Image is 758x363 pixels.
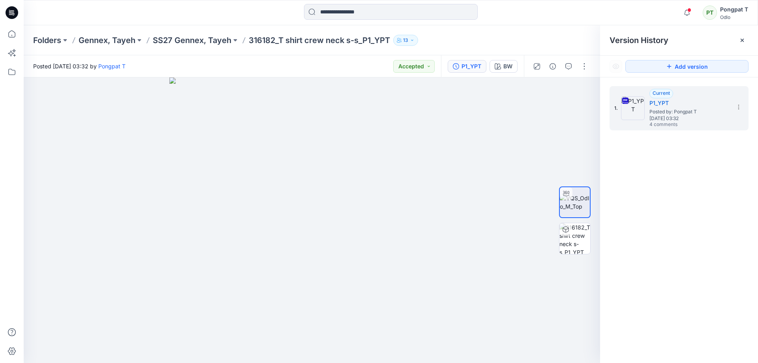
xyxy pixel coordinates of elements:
[153,35,231,46] a: SS27 Gennex, Tayeh
[653,90,670,96] span: Current
[503,62,512,71] div: BW
[649,108,728,116] span: Posted by: Pongpat T
[625,60,749,73] button: Add version
[649,116,728,121] span: [DATE] 03:32
[249,35,390,46] p: 316182_T shirt crew neck s-s_P1_YPT
[720,14,748,20] div: Odlo
[403,36,408,45] p: 13
[169,77,455,363] img: eyJhbGciOiJIUzI1NiIsImtpZCI6IjAiLCJzbHQiOiJzZXMiLCJ0eXAiOiJKV1QifQ.eyJkYXRhIjp7InR5cGUiOiJzdG9yYW...
[739,37,745,43] button: Close
[79,35,135,46] a: Gennex, Tayeh
[98,63,126,70] a: Pongpat T
[559,223,590,254] img: 316182_T shirt crew neck s-s_P1_YPT BW
[448,60,486,73] button: P1_YPT
[490,60,518,73] button: BW
[649,122,705,128] span: 4 comments
[33,62,126,70] span: Posted [DATE] 03:32 by
[560,194,590,211] img: VQS_Odlo_M_Top
[33,35,61,46] a: Folders
[546,60,559,73] button: Details
[703,6,717,20] div: PT
[462,62,481,71] div: P1_YPT
[649,98,728,108] h5: P1_YPT
[610,36,668,45] span: Version History
[614,105,618,112] span: 1.
[621,96,645,120] img: P1_YPT
[720,5,748,14] div: Pongpat T
[393,35,418,46] button: 13
[610,60,622,73] button: Show Hidden Versions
